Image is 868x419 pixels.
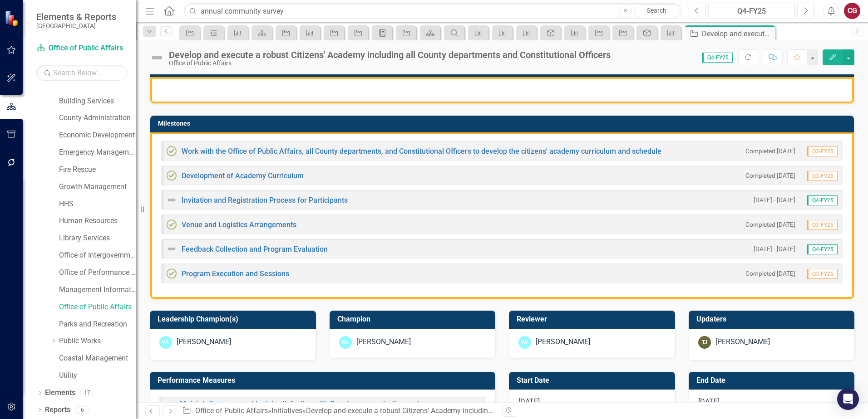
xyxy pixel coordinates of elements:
a: Office of Public Affairs [36,43,127,54]
a: Office of Public Affairs [59,302,136,312]
div: 6 [75,406,89,414]
img: Not Defined [150,50,164,65]
a: HHS [59,199,136,209]
h3: Updaters [696,315,850,323]
a: Reports [45,405,70,415]
span: Q4-FY25 [702,53,733,63]
a: Elements [45,388,75,398]
a: Program Execution and Sessions [182,269,289,278]
a: Management Information Systems [59,285,136,295]
input: Search ClearPoint... [184,3,682,19]
small: [DATE] - [DATE] [754,196,795,205]
div: [PERSON_NAME] [536,337,590,347]
div: Develop and execute a robust Citizens' Academy including all County departments and Constitutiona... [306,406,656,415]
div: Open Intercom Messenger [837,388,859,410]
div: Q4-FY25 [711,6,792,17]
a: Work with the Office of Public Affairs, all County departments, and Constitutional Officers to de... [182,147,661,156]
h3: Reviewer [517,315,671,323]
small: Completed [DATE] [745,220,795,229]
button: CG [844,3,860,19]
span: Q4-FY25 [807,195,838,205]
a: Office of Intergovernmental Affairs [59,250,136,261]
a: Public Works [59,336,136,346]
div: Develop and execute a robust Citizens' Academy including all County departments and Constitutiona... [169,50,611,60]
div: Office of Public Affairs [169,60,611,67]
span: Q3-FY25 [807,220,838,230]
h3: Champion [337,315,491,323]
a: Human Resources [59,216,136,226]
a: Office of Public Affairs [195,406,268,415]
small: Completed [DATE] [745,269,795,278]
small: [GEOGRAPHIC_DATA] [36,22,116,29]
h3: Start Date [517,376,671,385]
div: TJ [698,336,711,349]
small: Completed [DATE] [745,147,795,156]
div: [PERSON_NAME] [356,337,411,347]
div: WL [339,336,352,349]
img: Completed [166,219,177,230]
a: Venue and Logistics Arrangements [182,220,296,229]
div: » » [182,406,495,416]
img: Completed [166,170,177,181]
h3: Performance Measures [158,376,491,385]
div: WL [518,336,531,349]
input: Search Below... [36,65,127,81]
a: Feedback Collection and Program Evaluation [182,245,328,253]
a: Office of Performance & Transparency [59,268,136,278]
img: Not Defined [166,195,177,205]
small: [DATE] - [DATE] [754,245,795,253]
a: County Administration [59,113,136,123]
img: Completed [166,146,177,156]
a: Economic Development [59,130,136,141]
h3: Leadership Champion(s) [158,315,311,323]
div: [PERSON_NAME] [177,337,231,347]
a: Coastal Management [59,353,136,364]
span: [DATE] [698,397,720,406]
button: Q4-FY25 [708,3,795,19]
div: 17 [80,389,94,397]
span: Elements & Reports [36,11,116,22]
a: Initiatives [271,406,302,415]
a: Growth Management [59,182,136,192]
span: Q3-FY25 [807,269,838,279]
a: Search [634,5,680,17]
a: Development of Academy Curriculum [182,171,304,180]
div: WL [159,336,172,349]
h3: End Date [696,376,850,385]
a: Library Services [59,233,136,244]
h3: Milestones [158,120,849,127]
span: Q3-FY25 [807,171,838,181]
div: [PERSON_NAME] [715,337,770,347]
img: Not Defined [164,402,175,413]
span: [DATE] [518,397,540,406]
a: Parks and Recreation [59,319,136,330]
img: Completed [166,268,177,279]
span: Q4-FY25 [807,244,838,254]
a: Invitation and Registration Process for Participants [182,196,348,205]
a: Emergency Management [59,147,136,158]
a: Utility [59,370,136,381]
span: Q3-FY25 [807,146,838,156]
small: Completed [DATE] [745,171,795,180]
img: Not Defined [166,244,177,254]
div: Develop and execute a robust Citizens' Academy including all County departments and Constitutiona... [702,28,773,39]
img: ClearPoint Strategy [5,10,20,26]
a: Building Services [59,96,136,107]
a: Fire Rescue [59,165,136,175]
